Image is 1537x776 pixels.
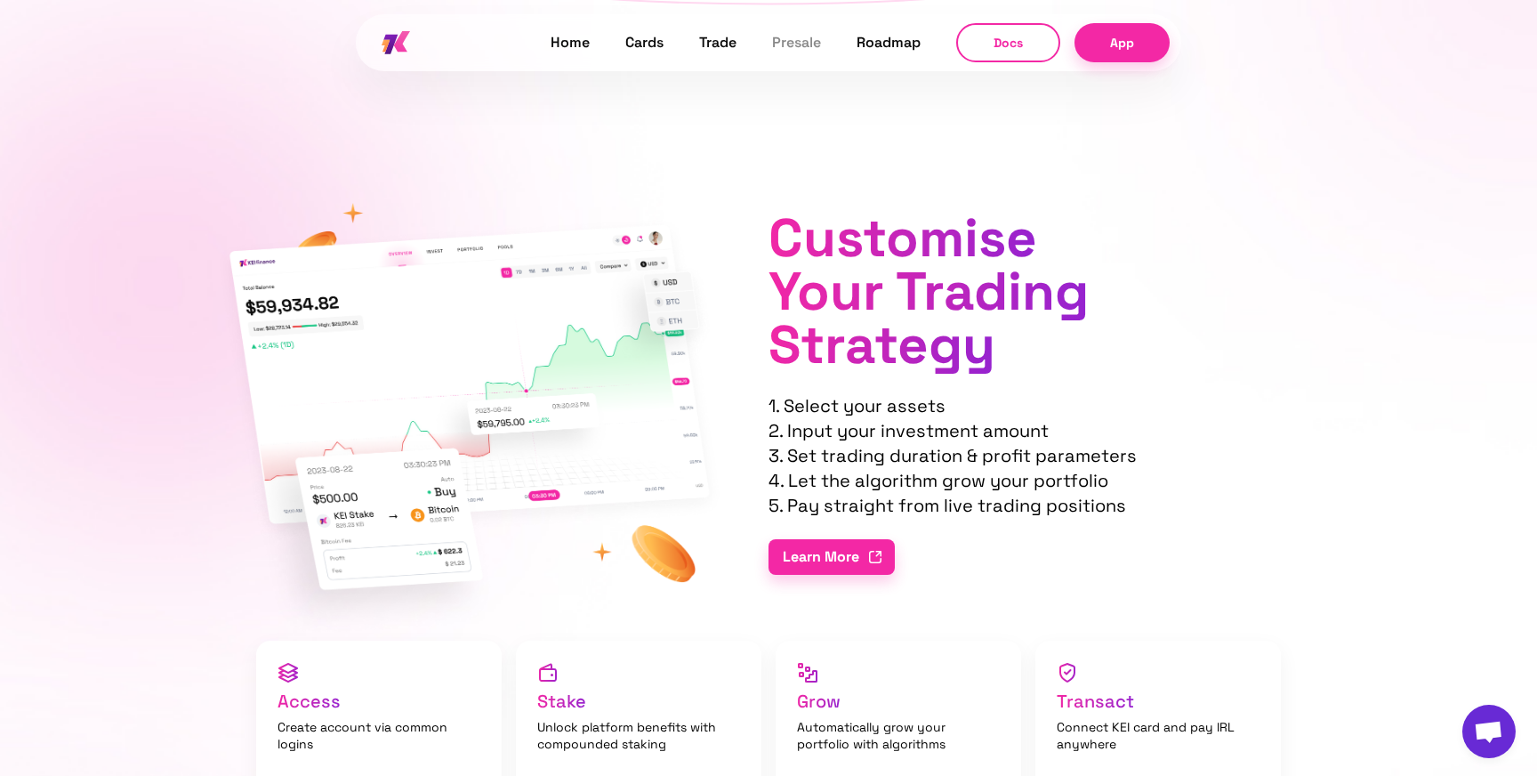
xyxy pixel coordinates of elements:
img: layers-three-gradient.svg [278,662,299,683]
a: Home [551,31,590,54]
a: Cards [625,31,664,54]
div: Open chat [1462,705,1516,758]
span: Transact [1057,690,1134,713]
span: Grow [797,690,841,713]
p: Automatically grow your portfolio with algorithms [797,719,1000,754]
div: 1. Select your assets 2. Input your investment amount 3. Set trading duration & profit parameters... [768,393,1281,518]
p: Unlock platform benefits with compounded staking [537,719,740,754]
a: App [1074,23,1170,61]
span: Access [278,690,341,713]
span: Strategy [768,311,995,379]
img: assets-graph.png [213,203,726,640]
button: Docs [956,23,1060,62]
a: Learn More [768,539,895,574]
a: Trade [699,31,736,54]
img: wallet-gradient.svg [537,662,559,683]
img: kei [382,31,410,55]
img: data-gradient.svg [797,662,818,683]
a: Presale [772,31,821,54]
span: Your Trading [768,257,1089,326]
img: shield-tick-gradient.svg [1057,662,1078,683]
p: Create account via common logins [278,719,480,754]
span: Customise [768,204,1037,272]
p: Connect KEI card and pay IRL anywhere [1057,719,1259,754]
a: Roadmap [857,31,921,54]
span: Stake [537,690,586,713]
